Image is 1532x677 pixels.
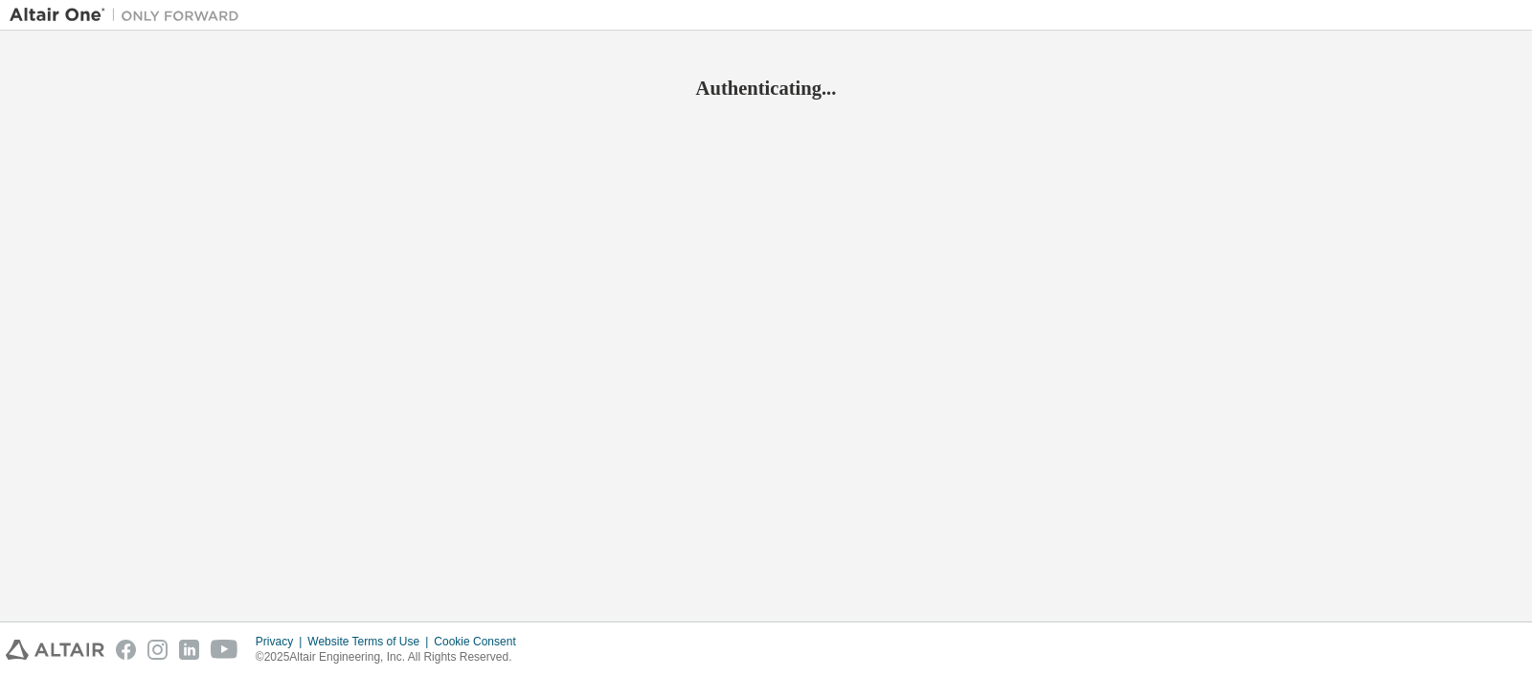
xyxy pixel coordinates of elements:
[147,640,168,660] img: instagram.svg
[256,634,307,649] div: Privacy
[211,640,238,660] img: youtube.svg
[10,76,1522,101] h2: Authenticating...
[256,649,528,666] p: © 2025 Altair Engineering, Inc. All Rights Reserved.
[10,6,249,25] img: Altair One
[6,640,104,660] img: altair_logo.svg
[307,634,434,649] div: Website Terms of Use
[116,640,136,660] img: facebook.svg
[434,634,527,649] div: Cookie Consent
[179,640,199,660] img: linkedin.svg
